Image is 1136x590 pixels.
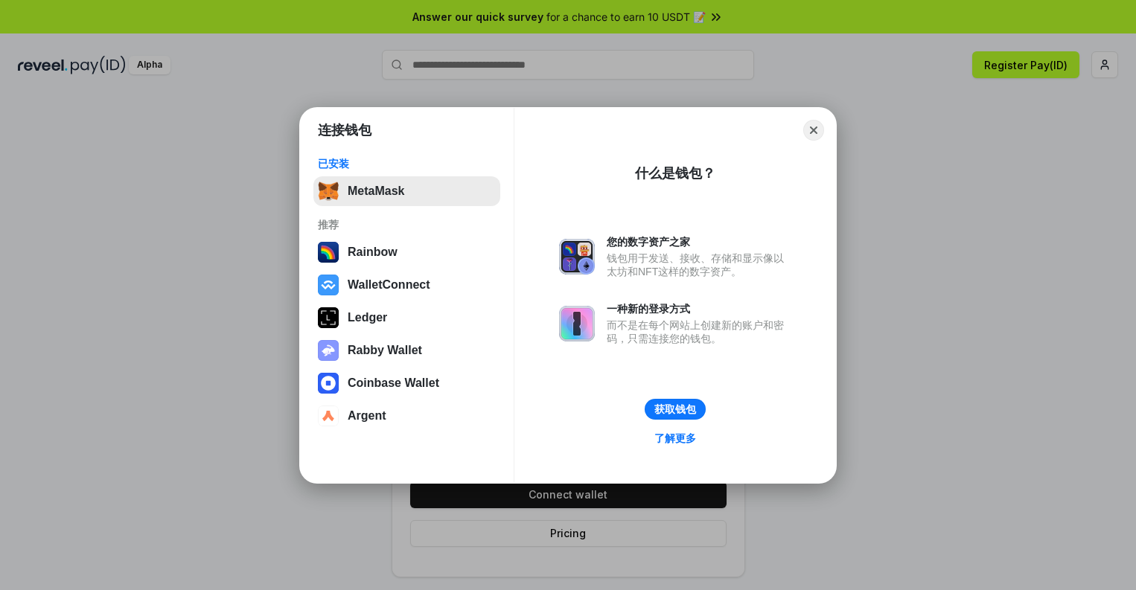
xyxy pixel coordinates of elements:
img: svg+xml,%3Csvg%20xmlns%3D%22http%3A%2F%2Fwww.w3.org%2F2000%2Fsvg%22%20width%3D%2228%22%20height%3... [318,307,339,328]
div: MetaMask [348,185,404,198]
div: 而不是在每个网站上创建新的账户和密码，只需连接您的钱包。 [607,318,791,345]
button: 获取钱包 [645,399,706,420]
div: 推荐 [318,218,496,231]
img: svg+xml,%3Csvg%20xmlns%3D%22http%3A%2F%2Fwww.w3.org%2F2000%2Fsvg%22%20fill%3D%22none%22%20viewBox... [559,239,595,275]
button: Rabby Wallet [313,336,500,365]
div: 了解更多 [654,432,696,445]
button: Close [803,120,824,141]
div: 已安装 [318,157,496,170]
img: svg+xml,%3Csvg%20width%3D%2228%22%20height%3D%2228%22%20viewBox%3D%220%200%2028%2028%22%20fill%3D... [318,373,339,394]
div: 什么是钱包？ [635,164,715,182]
img: svg+xml,%3Csvg%20fill%3D%22none%22%20height%3D%2233%22%20viewBox%3D%220%200%2035%2033%22%20width%... [318,181,339,202]
div: WalletConnect [348,278,430,292]
button: Argent [313,401,500,431]
div: 您的数字资产之家 [607,235,791,248]
button: MetaMask [313,176,500,206]
img: svg+xml,%3Csvg%20width%3D%22120%22%20height%3D%22120%22%20viewBox%3D%220%200%20120%20120%22%20fil... [318,242,339,263]
img: svg+xml,%3Csvg%20xmlns%3D%22http%3A%2F%2Fwww.w3.org%2F2000%2Fsvg%22%20fill%3D%22none%22%20viewBox... [559,306,595,342]
div: 钱包用于发送、接收、存储和显示像以太坊和NFT这样的数字资产。 [607,251,791,278]
div: 一种新的登录方式 [607,302,791,315]
div: 获取钱包 [654,403,696,416]
div: Argent [348,409,386,423]
div: Ledger [348,311,387,324]
button: Ledger [313,303,500,333]
div: Rabby Wallet [348,344,422,357]
img: svg+xml,%3Csvg%20xmlns%3D%22http%3A%2F%2Fwww.w3.org%2F2000%2Fsvg%22%20fill%3D%22none%22%20viewBox... [318,340,339,361]
h1: 连接钱包 [318,121,371,139]
button: Rainbow [313,237,500,267]
button: WalletConnect [313,270,500,300]
div: Coinbase Wallet [348,376,439,390]
div: Rainbow [348,246,398,259]
img: svg+xml,%3Csvg%20width%3D%2228%22%20height%3D%2228%22%20viewBox%3D%220%200%2028%2028%22%20fill%3D... [318,405,339,426]
button: Coinbase Wallet [313,368,500,398]
a: 了解更多 [645,429,705,448]
img: svg+xml,%3Csvg%20width%3D%2228%22%20height%3D%2228%22%20viewBox%3D%220%200%2028%2028%22%20fill%3D... [318,275,339,295]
